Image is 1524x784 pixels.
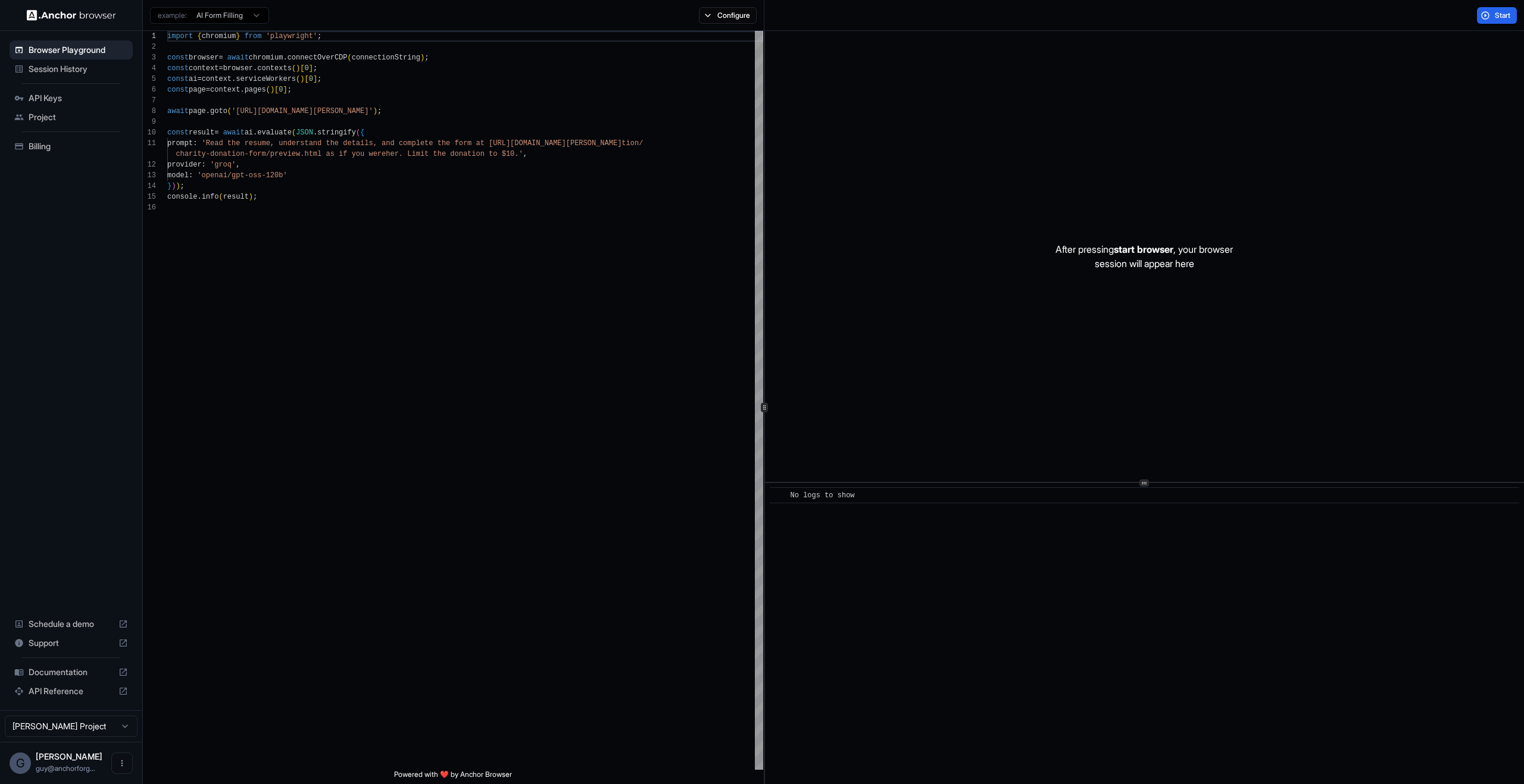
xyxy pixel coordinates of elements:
span: ; [377,107,382,115]
span: chromium [202,32,236,40]
span: ; [253,193,257,201]
button: Open menu [111,752,133,774]
span: ) [296,64,300,73]
span: ( [348,54,352,62]
span: const [167,64,189,73]
div: 10 [143,127,156,138]
span: ( [292,64,296,73]
span: 0 [304,64,308,73]
div: G [10,752,31,774]
span: await [227,54,249,62]
span: Schedule a demo [29,618,114,630]
span: result [189,128,214,137]
div: 1 [143,31,156,42]
span: ; [313,64,317,73]
div: Billing [10,137,133,156]
span: 'Read the resume, understand the details, and comp [202,139,416,148]
span: 0 [309,75,313,83]
span: chromium [249,54,283,62]
div: 8 [143,106,156,117]
span: Documentation [29,666,114,678]
button: Start [1477,7,1517,24]
span: from [245,32,262,40]
span: ) [171,182,176,190]
span: const [167,54,189,62]
span: context [202,75,232,83]
div: 2 [143,42,156,52]
div: 7 [143,95,156,106]
span: = [218,64,223,73]
span: prompt [167,139,193,148]
span: console [167,193,197,201]
div: API Keys [10,89,133,108]
span: ) [270,86,274,94]
span: Project [29,111,128,123]
span: = [206,86,210,94]
span: . [240,86,244,94]
span: browser [189,54,218,62]
span: [ [274,86,279,94]
span: connectionString [352,54,420,62]
span: start browser [1114,243,1173,255]
span: ( [227,107,232,115]
span: provider [167,161,202,169]
span: . [206,107,210,115]
div: 15 [143,192,156,202]
div: 6 [143,84,156,95]
div: Project [10,108,133,127]
span: charity-donation-form/preview.html as if you were [176,150,386,158]
div: Browser Playground [10,40,133,59]
span: context [210,86,240,94]
span: Guy Ben Simhon [36,751,102,761]
span: ( [296,75,300,83]
span: ( [266,86,270,94]
span: } [167,182,171,190]
div: 12 [143,159,156,170]
span: evaluate [257,128,292,137]
span: ; [288,86,292,94]
img: Anchor Logo [27,10,116,21]
span: ; [317,32,321,40]
span: her. Limit the donation to $10.' [386,150,523,158]
span: 'openai/gpt-oss-120b' [197,171,287,180]
span: ) [176,182,180,190]
span: ​ [776,490,782,501]
span: . [283,54,287,62]
span: 'groq' [210,161,236,169]
span: goto [210,107,227,115]
span: import [167,32,193,40]
span: . [253,128,257,137]
span: API Keys [29,92,128,104]
span: example: [158,11,187,20]
div: Session History [10,59,133,79]
span: serviceWorkers [236,75,296,83]
span: info [202,193,219,201]
span: await [167,107,189,115]
span: context [189,64,218,73]
span: : [189,171,193,180]
span: const [167,128,189,137]
span: ] [313,75,317,83]
span: ( [356,128,360,137]
span: browser [223,64,253,73]
span: ; [317,75,321,83]
div: Documentation [10,663,133,682]
p: After pressing , your browser session will appear here [1055,242,1233,271]
span: Powered with ❤️ by Anchor Browser [394,770,512,784]
span: No logs to show [791,491,855,500]
span: ) [249,193,253,201]
button: Configure [699,7,757,24]
span: ai [245,128,253,137]
span: ) [300,75,304,83]
span: } [236,32,240,40]
span: . [232,75,236,83]
div: 5 [143,74,156,84]
span: ) [373,107,377,115]
span: Billing [29,140,128,152]
span: const [167,75,189,83]
span: contexts [257,64,292,73]
span: . [197,193,201,201]
div: 13 [143,170,156,181]
span: API Reference [29,685,114,697]
span: ; [180,182,185,190]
